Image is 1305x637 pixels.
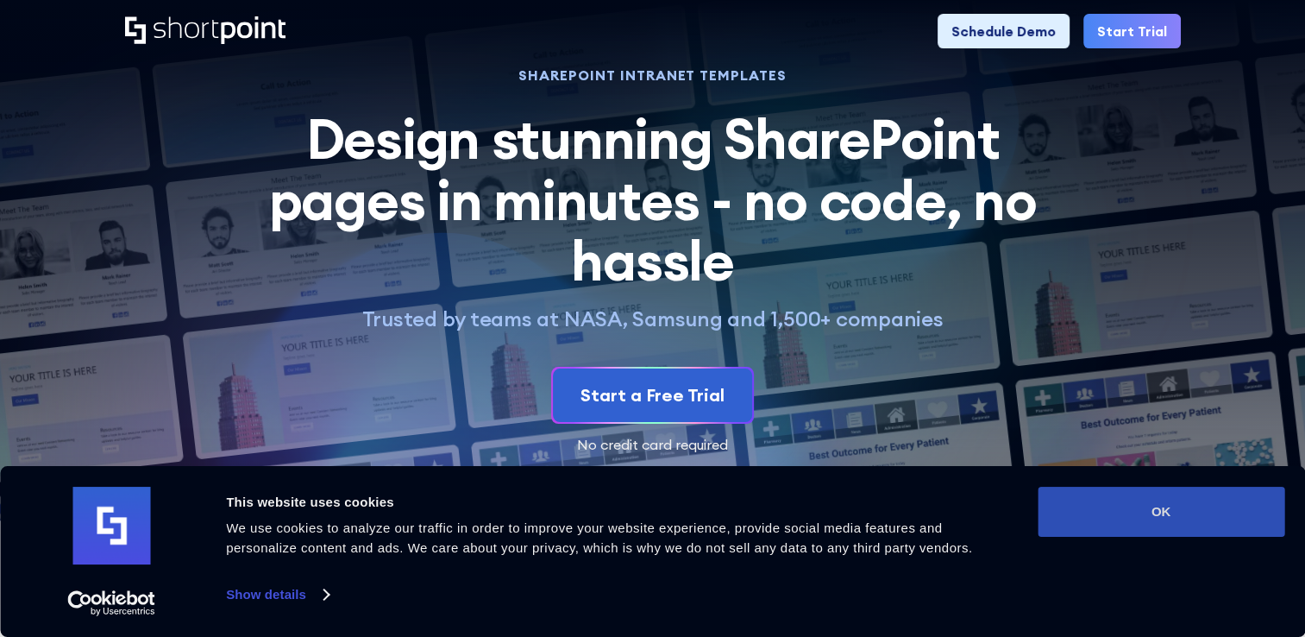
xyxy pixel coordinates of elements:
[553,369,752,422] a: Start a Free Trial
[249,306,1057,332] p: Trusted by teams at NASA, Samsung and 1,500+ companies
[226,582,328,608] a: Show details
[249,69,1057,81] h1: SHAREPOINT INTRANET TEMPLATES
[226,520,972,555] span: We use cookies to analyze our traffic in order to improve your website experience, provide social...
[1083,14,1181,48] a: Start Trial
[125,16,285,46] a: Home
[226,492,999,513] div: This website uses cookies
[72,487,150,564] img: logo
[580,382,725,408] div: Start a Free Trial
[938,14,1070,48] a: Schedule Demo
[995,438,1305,637] iframe: Chat Widget
[125,438,1181,451] div: No credit card required
[249,109,1057,291] h2: Design stunning SharePoint pages in minutes - no code, no hassle
[1038,487,1284,537] button: OK
[36,590,187,616] a: Usercentrics Cookiebot - opens in a new window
